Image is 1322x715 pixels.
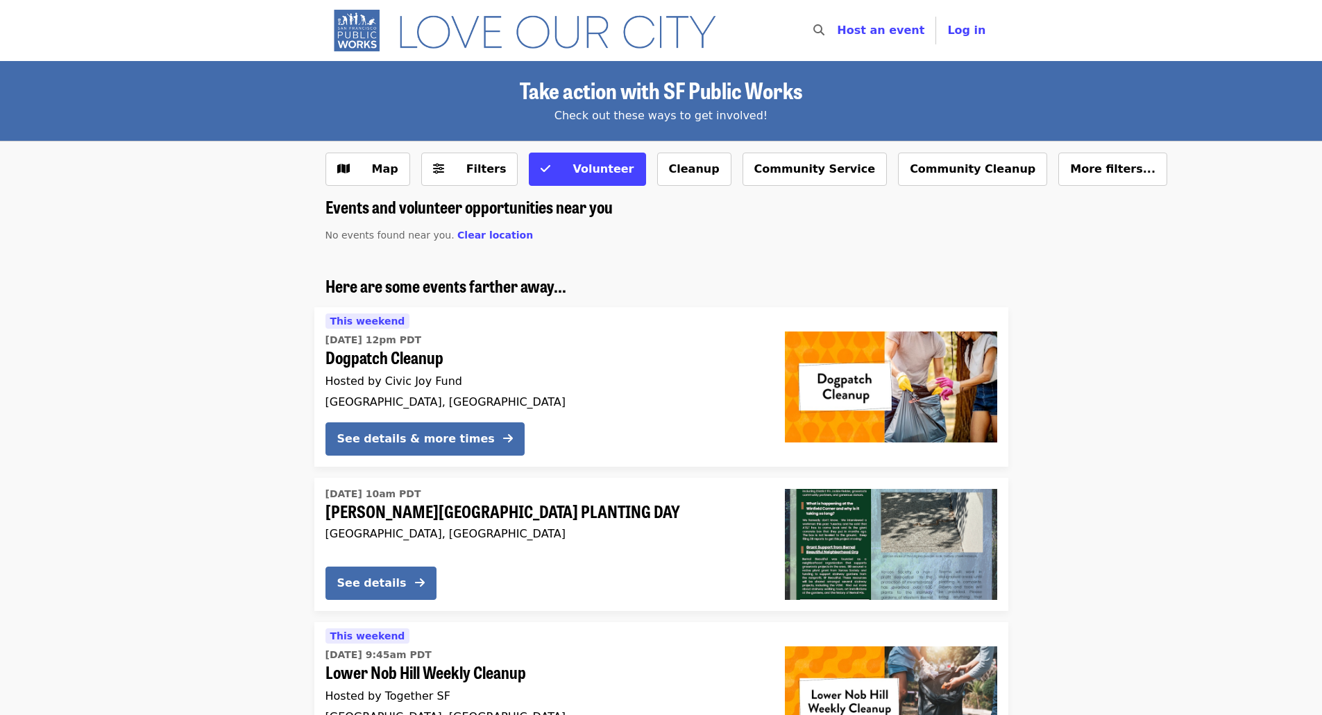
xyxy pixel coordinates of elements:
span: More filters... [1070,162,1155,175]
span: Here are some events farther away... [325,273,566,298]
button: Volunteer [529,153,645,186]
div: See details & more times [337,431,495,447]
span: Filters [466,162,507,175]
button: Community Cleanup [898,153,1047,186]
span: [PERSON_NAME][GEOGRAPHIC_DATA] PLANTING DAY [325,501,763,522]
button: Filters (0 selected) [421,153,518,186]
i: sliders-h icon [433,162,444,175]
span: Log in [947,24,985,37]
img: SF Public Works - Home [325,8,737,53]
div: [GEOGRAPHIC_DATA], [GEOGRAPHIC_DATA] [325,395,763,408]
div: Check out these ways to get involved! [325,107,997,124]
button: More filters... [1058,153,1167,186]
span: This weekend [330,630,405,641]
div: See details [337,575,407,592]
button: Cleanup [657,153,731,186]
button: Clear location [457,228,533,243]
span: Take action with SF Public Works [520,74,802,106]
span: Dogpatch Cleanup [325,347,763,368]
button: Log in [936,17,997,44]
span: Map [372,162,398,175]
span: No events found near you. [325,230,455,241]
button: Show map view [325,153,410,186]
span: Hosted by Civic Joy Fund [325,374,462,388]
button: See details [325,567,437,600]
i: arrow-right icon [503,432,513,445]
i: check icon [541,162,550,175]
span: Volunteer [573,162,634,175]
button: See details & more times [325,422,525,456]
a: See details for "VIRGINA GARDEN WALK PLANTING DAY" [314,478,1008,611]
span: Events and volunteer opportunities near you [325,194,613,218]
span: Hosted by Together SF [325,689,450,703]
i: map icon [337,162,350,175]
input: Search [833,14,844,47]
i: search icon [813,24,824,37]
div: [GEOGRAPHIC_DATA], [GEOGRAPHIC_DATA] [325,527,763,540]
span: This weekend [330,316,405,327]
a: Host an event [837,24,924,37]
button: Community Service [743,153,888,186]
a: See details for "Dogpatch Cleanup" [314,307,1008,467]
time: [DATE] 12pm PDT [325,333,422,347]
span: Lower Nob Hill Weekly Cleanup [325,662,763,682]
i: arrow-right icon [415,576,425,589]
img: VIRGINA GARDEN WALK PLANTING DAY organized by SF Public Works [785,489,997,600]
time: [DATE] 9:45am PDT [325,648,432,662]
time: [DATE] 10am PDT [325,487,421,501]
img: Dogpatch Cleanup organized by Civic Joy Fund [785,331,997,442]
span: Clear location [457,230,533,241]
